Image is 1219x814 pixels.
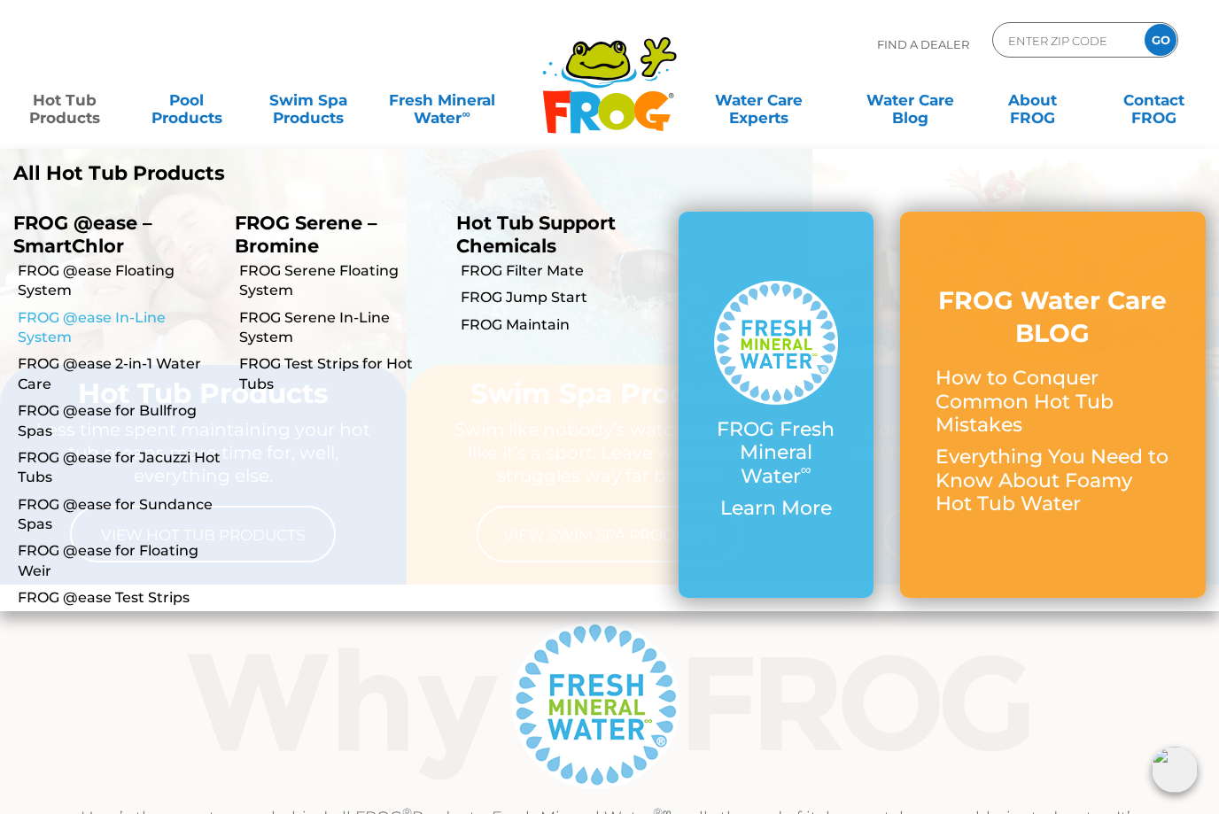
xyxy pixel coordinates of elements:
[18,588,221,608] a: FROG @ease Test Strips
[139,82,234,118] a: PoolProducts
[18,541,221,581] a: FROG @ease for Floating Weir
[456,212,651,256] p: Hot Tub Support Chemicals
[1106,82,1201,118] a: ContactFROG
[18,354,221,394] a: FROG @ease 2-in-1 Water Care
[462,107,470,120] sup: ∞
[18,401,221,441] a: FROG @ease for Bullfrog Spas
[877,22,969,66] p: Find A Dealer
[714,281,838,530] a: FROG Fresh Mineral Water∞ Learn More
[383,82,501,118] a: Fresh MineralWater∞
[461,288,664,307] a: FROG Jump Start
[936,284,1170,349] h3: FROG Water Care BLOG
[235,212,430,256] p: FROG Serene – Bromine
[801,461,811,478] sup: ∞
[18,82,113,118] a: Hot TubProducts
[13,162,596,185] a: All Hot Tub Products
[714,497,838,520] p: Learn More
[152,616,1068,793] img: Why Frog
[18,495,221,535] a: FROG @ease for Sundance Spas
[239,354,443,394] a: FROG Test Strips for Hot Tubs
[13,212,208,256] p: FROG @ease – SmartChlor
[239,308,443,348] a: FROG Serene In-Line System
[936,367,1170,437] p: How to Conquer Common Hot Tub Mistakes
[461,261,664,281] a: FROG Filter Mate
[18,448,221,488] a: FROG @ease for Jacuzzi Hot Tubs
[936,446,1170,516] p: Everything You Need to Know About Foamy Hot Tub Water
[461,315,664,335] a: FROG Maintain
[18,261,221,301] a: FROG @ease Floating System
[936,284,1170,524] a: FROG Water Care BLOG How to Conquer Common Hot Tub Mistakes Everything You Need to Know About Foa...
[985,82,1080,118] a: AboutFROG
[1145,24,1176,56] input: GO
[261,82,356,118] a: Swim SpaProducts
[1006,27,1126,53] input: Zip Code Form
[239,261,443,301] a: FROG Serene Floating System
[18,308,221,348] a: FROG @ease In-Line System
[682,82,836,118] a: Water CareExperts
[863,82,958,118] a: Water CareBlog
[714,418,838,488] p: FROG Fresh Mineral Water
[1152,747,1198,793] img: openIcon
